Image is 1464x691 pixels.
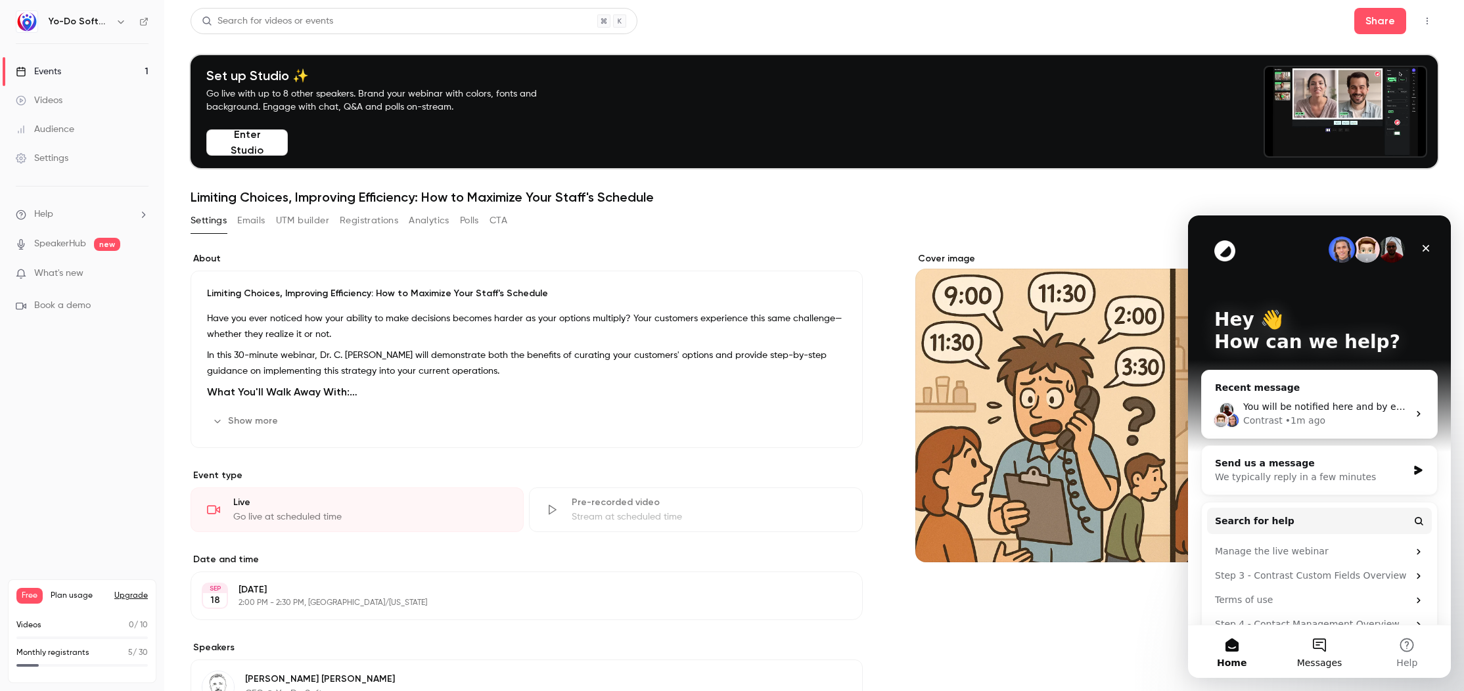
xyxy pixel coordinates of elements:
[133,268,149,280] iframe: Noticeable Trigger
[27,353,220,367] div: Step 3 - Contrast Custom Fields Overview
[51,591,106,601] span: Plan usage
[1354,8,1406,34] button: Share
[233,496,507,509] div: Live
[34,237,86,251] a: SpeakerHub
[239,598,793,608] p: 2:00 PM - 2:30 PM, [GEOGRAPHIC_DATA]/[US_STATE]
[233,510,507,524] div: Go live at scheduled time
[129,621,134,629] span: 0
[203,584,227,593] div: SEP
[207,287,846,300] p: Limiting Choices, Improving Efficiency: How to Maximize Your Staff's Schedule
[16,588,43,604] span: Free
[19,372,244,397] div: Terms of use
[29,443,58,452] span: Home
[207,411,286,432] button: Show more
[239,583,793,596] p: [DATE]
[94,238,120,251] span: new
[207,311,846,342] p: Have you ever noticed how your ability to make decisions becomes harder as your options multiply?...
[16,65,61,78] div: Events
[27,402,220,416] div: Step 4 - Contact Management Overview
[191,469,863,482] p: Event type
[27,255,219,269] div: We typically reply in a few minutes
[226,21,250,45] div: Close
[129,619,148,631] p: / 10
[210,594,220,607] p: 18
[208,443,229,452] span: Help
[409,210,449,231] button: Analytics
[19,292,244,319] button: Search for help
[572,496,846,509] div: Pre-recorded video
[19,348,244,372] div: Step 3 - Contrast Custom Fields Overview
[27,378,220,391] div: Terms of use
[27,299,106,313] span: Search for help
[460,210,479,231] button: Polls
[114,591,148,601] button: Upgrade
[16,647,89,659] p: Monthly registrants
[55,186,399,196] span: You will be notified here and by email ([EMAIL_ADDRESS][DOMAIN_NAME])
[87,410,175,462] button: Messages
[49,15,110,28] h6: Yo-Do Software
[34,208,53,221] span: Help
[27,329,220,343] div: Manage the live webinar
[572,510,846,524] div: Stream at scheduled time
[97,198,137,212] div: • 1m ago
[206,129,288,156] button: Enter Studio
[16,208,149,221] li: help-dropdown-opener
[27,241,219,255] div: Send us a message
[16,152,68,165] div: Settings
[191,210,227,231] button: Settings
[13,230,250,280] div: Send us a messageWe typically reply in a few minutes
[34,299,91,313] span: Book a demo
[16,123,74,136] div: Audience
[128,647,148,659] p: / 30
[1188,215,1451,678] iframe: Intercom live chat
[16,619,41,631] p: Videos
[128,649,133,657] span: 5
[245,673,777,686] p: [PERSON_NAME] [PERSON_NAME]
[237,210,265,231] button: Emails
[207,347,846,379] p: In this 30-minute webinar, Dr. C. [PERSON_NAME] will demonstrate both the benefits of curating yo...
[16,11,37,32] img: Yo-Do Software
[915,252,1438,562] section: Cover image
[206,87,568,114] p: Go live with up to 8 other speakers. Brand your webinar with colors, fonts and background. Engage...
[340,210,398,231] button: Registrations
[490,210,507,231] button: CTA
[34,267,83,280] span: What's new
[276,210,329,231] button: UTM builder
[191,641,863,654] label: Speakers
[191,487,524,532] div: LiveGo live at scheduled time
[55,198,95,212] div: Contrast
[109,443,154,452] span: Messages
[915,252,1438,265] label: Cover image
[202,14,333,28] div: Search for videos or events
[19,397,244,421] div: Step 4 - Contact Management Overview
[207,386,357,398] strong: What You'll Walk Away With:
[191,553,863,566] label: Date and time
[191,252,863,265] label: About
[19,324,244,348] div: Manage the live webinar
[16,94,62,107] div: Videos
[191,189,1438,205] h1: Limiting Choices, Improving Efficiency: How to Maximize Your Staff's Schedule
[529,487,862,532] div: Pre-recorded videoStream at scheduled time
[206,68,568,83] h4: Set up Studio ✨
[175,410,263,462] button: Help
